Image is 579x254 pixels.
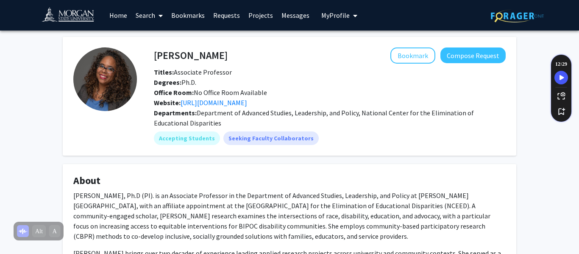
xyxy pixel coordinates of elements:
[154,78,196,87] span: Ph.D.
[154,68,174,76] b: Titles:
[154,88,194,97] b: Office Room:
[244,0,277,30] a: Projects
[154,47,228,63] h4: [PERSON_NAME]
[105,0,131,30] a: Home
[154,78,181,87] b: Degrees:
[440,47,506,63] button: Compose Request to Elizabeth Morgan
[154,109,197,117] b: Departments:
[167,0,209,30] a: Bookmarks
[209,0,244,30] a: Requests
[154,88,267,97] span: No Office Room Available
[154,98,181,107] b: Website:
[131,0,167,30] a: Search
[6,216,36,248] iframe: Chat
[154,131,220,145] mat-chip: Accepting Students
[73,175,506,187] h4: About
[154,109,474,127] span: Department of Advanced Studies, Leadership, and Policy, National Center for the Elimination of Ed...
[154,68,232,76] span: Associate Professor
[73,47,137,111] img: Profile Picture
[42,7,102,26] img: Morgan State University Logo
[223,131,319,145] mat-chip: Seeking Faculty Collaborators
[181,98,247,107] a: Opens in a new tab
[277,0,314,30] a: Messages
[390,47,435,64] button: Add Elizabeth Morgan to Bookmarks
[73,190,506,241] p: [PERSON_NAME], Ph.D (PI). is an Associate Professor in the Department of Advanced Studies, Leader...
[491,9,544,22] img: ForagerOne Logo
[321,11,350,20] span: My Profile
